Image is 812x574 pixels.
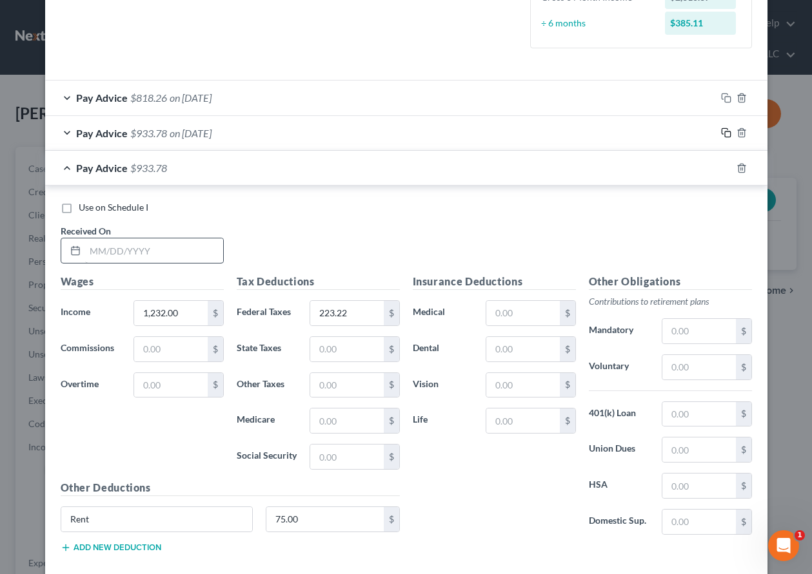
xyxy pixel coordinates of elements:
div: $ [384,408,399,433]
span: Use on Schedule I [79,202,148,213]
div: $ [208,337,223,361]
span: Pay Advice [76,127,128,139]
label: Other Taxes [230,372,304,398]
input: 0.00 [486,373,559,397]
label: Domestic Sup. [582,509,656,535]
div: $ [384,445,399,469]
input: MM/DD/YYYY [85,238,223,263]
input: 0.00 [134,373,207,397]
div: $ [736,474,751,498]
input: 0.00 [266,507,384,531]
h5: Wages [61,274,224,290]
h5: Insurance Deductions [413,274,576,290]
label: State Taxes [230,336,304,362]
span: Income [61,306,90,317]
input: 0.00 [662,402,735,426]
div: ÷ 6 months [535,17,659,30]
input: 0.00 [134,337,207,361]
label: HSA [582,473,656,499]
div: $ [208,373,223,397]
div: $ [384,301,399,325]
h5: Other Obligations [589,274,752,290]
label: Commissions [54,336,128,362]
input: 0.00 [310,445,383,469]
div: $ [736,319,751,343]
input: 0.00 [486,408,559,433]
span: 1 [795,530,805,541]
input: 0.00 [662,355,735,379]
span: Pay Advice [76,162,128,174]
div: $ [736,355,751,379]
div: $ [560,373,575,397]
input: 0.00 [662,319,735,343]
div: $ [560,301,575,325]
h5: Tax Deductions [237,274,400,290]
input: 0.00 [662,437,735,462]
span: $933.78 [130,162,167,174]
input: 0.00 [486,301,559,325]
div: $ [384,337,399,361]
span: Received On [61,225,111,236]
span: on [DATE] [170,127,212,139]
button: Add new deduction [61,542,161,553]
h5: Other Deductions [61,480,400,496]
label: Medical [406,300,480,326]
label: Union Dues [582,437,656,463]
input: 0.00 [310,373,383,397]
input: Specify... [61,507,253,531]
label: Dental [406,336,480,362]
div: $ [384,507,399,531]
span: $933.78 [130,127,167,139]
div: $ [736,402,751,426]
input: 0.00 [310,301,383,325]
input: 0.00 [662,474,735,498]
label: Vision [406,372,480,398]
div: $ [736,510,751,534]
input: 0.00 [662,510,735,534]
span: $818.26 [130,91,167,104]
label: Medicare [230,408,304,434]
span: Pay Advice [76,91,128,104]
label: Social Security [230,444,304,470]
input: 0.00 [310,337,383,361]
p: Contributions to retirement plans [589,295,752,308]
div: $ [736,437,751,462]
div: $ [384,373,399,397]
div: $ [560,337,575,361]
label: Federal Taxes [230,300,304,326]
input: 0.00 [486,337,559,361]
input: 0.00 [134,301,207,325]
div: $ [208,301,223,325]
div: $385.11 [665,12,736,35]
div: $ [560,408,575,433]
iframe: Intercom live chat [768,530,799,561]
label: Life [406,408,480,434]
label: Overtime [54,372,128,398]
label: Voluntary [582,354,656,380]
label: Mandatory [582,318,656,344]
span: on [DATE] [170,91,212,104]
input: 0.00 [310,408,383,433]
label: 401(k) Loan [582,401,656,427]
